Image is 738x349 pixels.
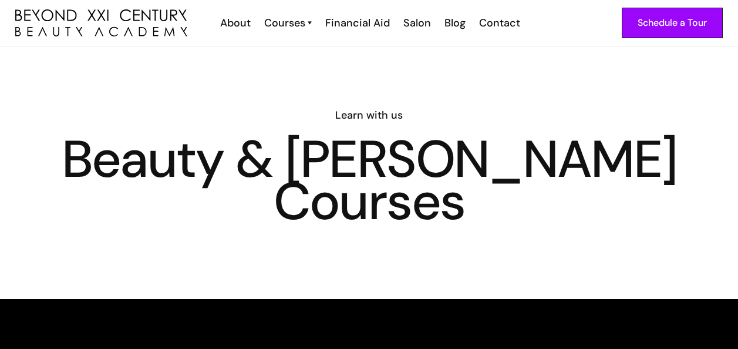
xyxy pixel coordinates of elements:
[479,15,520,31] div: Contact
[220,15,251,31] div: About
[15,108,723,123] h6: Learn with us
[213,15,257,31] a: About
[444,15,466,31] div: Blog
[325,15,390,31] div: Financial Aid
[264,15,305,31] div: Courses
[15,9,187,36] img: beyond 21st century beauty academy logo
[15,138,723,223] h1: Beauty & [PERSON_NAME] Courses
[403,15,431,31] div: Salon
[15,9,187,36] a: home
[638,15,707,31] div: Schedule a Tour
[396,15,437,31] a: Salon
[264,15,312,31] a: Courses
[471,15,526,31] a: Contact
[318,15,396,31] a: Financial Aid
[437,15,471,31] a: Blog
[622,8,723,38] a: Schedule a Tour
